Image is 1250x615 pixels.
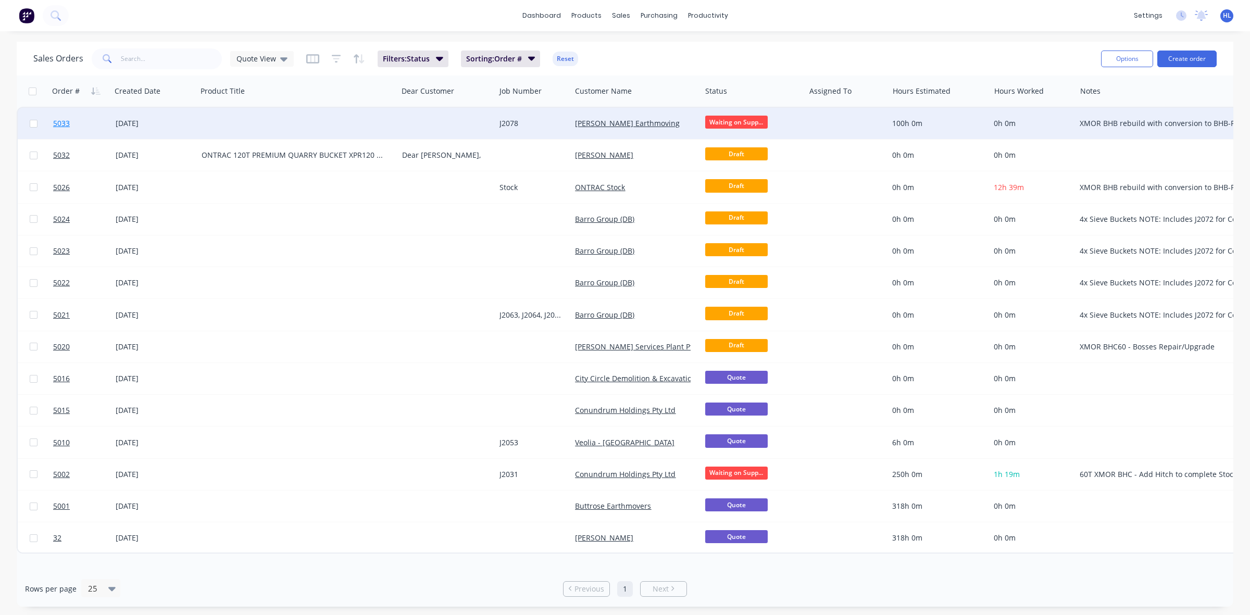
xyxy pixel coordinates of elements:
[53,491,116,522] a: 5001
[53,427,116,458] a: 5010
[53,150,70,160] span: 5032
[53,182,70,193] span: 5026
[236,53,276,64] span: Quote View
[566,8,607,23] div: products
[499,437,564,448] div: J2053
[517,8,566,23] a: dashboard
[116,246,193,256] div: [DATE]
[994,342,1016,352] span: 0h 0m
[53,118,70,129] span: 5033
[892,246,981,256] div: 0h 0m
[705,434,768,447] span: Quote
[53,373,70,384] span: 5016
[994,310,1016,320] span: 0h 0m
[994,437,1016,447] span: 0h 0m
[1101,51,1153,67] button: Options
[499,182,564,193] div: Stock
[575,342,709,352] a: [PERSON_NAME] Services Plant Pty Ltd
[705,243,768,256] span: Draft
[575,150,633,160] a: [PERSON_NAME]
[53,299,116,331] a: 5021
[53,310,70,320] span: 5021
[116,342,193,352] div: [DATE]
[402,150,487,160] div: Dear [PERSON_NAME],
[53,108,116,139] a: 5033
[892,342,981,352] div: 0h 0m
[705,339,768,352] span: Draft
[1129,8,1168,23] div: settings
[705,275,768,288] span: Draft
[53,246,70,256] span: 5023
[116,405,193,416] div: [DATE]
[893,86,951,96] div: Hours Estimated
[705,403,768,416] span: Quote
[994,373,1016,383] span: 0h 0m
[994,118,1016,128] span: 0h 0m
[53,331,116,362] a: 5020
[892,182,981,193] div: 0h 0m
[115,86,160,96] div: Created Date
[116,373,193,384] div: [DATE]
[892,437,981,448] div: 6h 0m
[121,48,222,69] input: Search...
[892,118,981,129] div: 100h 0m
[1080,86,1101,96] div: Notes
[53,405,70,416] span: 5015
[53,522,116,554] a: 32
[1223,11,1231,20] span: HL
[892,533,981,543] div: 318h 0m
[52,86,80,96] div: Order #
[53,469,70,480] span: 5002
[116,501,193,511] div: [DATE]
[705,86,727,96] div: Status
[559,581,691,597] ul: Pagination
[19,8,34,23] img: Factory
[575,437,674,447] a: Veolia - [GEOGRAPHIC_DATA]
[994,501,1016,511] span: 0h 0m
[994,182,1024,192] span: 12h 39m
[635,8,683,23] div: purchasing
[617,581,633,597] a: Page 1 is your current page
[705,498,768,511] span: Quote
[705,530,768,543] span: Quote
[53,140,116,171] a: 5032
[575,310,634,320] a: Barro Group (DB)
[575,86,632,96] div: Customer Name
[116,533,193,543] div: [DATE]
[575,373,722,383] a: City Circle Demolition & Excavation Pty Ltd
[53,214,70,224] span: 5024
[994,246,1016,256] span: 0h 0m
[53,235,116,267] a: 5023
[705,116,768,129] span: Waiting on Supp...
[116,150,193,160] div: [DATE]
[116,469,193,480] div: [DATE]
[53,437,70,448] span: 5010
[575,278,634,287] a: Barro Group (DB)
[574,584,604,594] span: Previous
[994,405,1016,415] span: 0h 0m
[116,182,193,193] div: [DATE]
[553,52,578,66] button: Reset
[683,8,733,23] div: productivity
[575,182,625,192] a: ONTRAC Stock
[575,405,676,415] a: Conundrum Holdings Pty Ltd
[53,533,61,543] span: 32
[705,307,768,320] span: Draft
[383,54,430,64] span: Filters: Status
[705,371,768,384] span: Quote
[892,501,981,511] div: 318h 0m
[53,395,116,426] a: 5015
[994,86,1044,96] div: Hours Worked
[575,469,676,479] a: Conundrum Holdings Pty Ltd
[53,501,70,511] span: 5001
[705,211,768,224] span: Draft
[575,533,633,543] a: [PERSON_NAME]
[607,8,635,23] div: sales
[53,267,116,298] a: 5022
[575,501,651,511] a: Buttrose Earthmovers
[461,51,541,67] button: Sorting:Order #
[499,118,564,129] div: J2078
[705,467,768,480] span: Waiting on Supp...
[892,310,981,320] div: 0h 0m
[402,86,454,96] div: Dear Customer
